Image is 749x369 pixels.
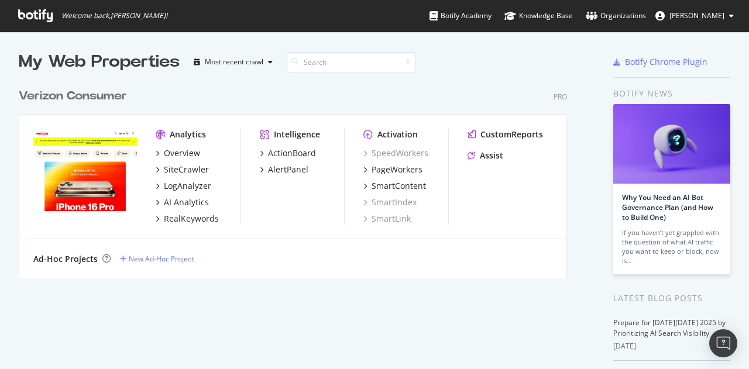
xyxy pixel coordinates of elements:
[709,329,737,357] div: Open Intercom Messenger
[468,150,503,161] a: Assist
[156,196,209,208] a: AI Analytics
[260,147,316,159] a: ActionBoard
[363,196,417,208] a: SmartIndex
[625,56,707,68] div: Botify Chrome Plugin
[363,180,426,192] a: SmartContent
[372,164,422,175] div: PageWorkers
[669,11,724,20] span: Mark Salama
[504,10,573,22] div: Knowledge Base
[586,10,646,22] div: Organizations
[622,228,721,265] div: If you haven’t yet grappled with the question of what AI traffic you want to keep or block, now is…
[363,213,411,225] a: SmartLink
[287,52,415,73] input: Search
[613,341,730,351] div: [DATE]
[19,50,180,74] div: My Web Properties
[622,192,713,222] a: Why You Need an AI Bot Governance Plan (and How to Build One)
[372,180,426,192] div: SmartContent
[205,58,263,65] div: Most recent crawl
[613,56,707,68] a: Botify Chrome Plugin
[129,254,194,264] div: New Ad-Hoc Project
[268,147,316,159] div: ActionBoard
[646,6,743,25] button: [PERSON_NAME]
[33,129,137,212] img: verizon.com
[156,164,209,175] a: SiteCrawler
[260,164,308,175] a: AlertPanel
[274,129,320,140] div: Intelligence
[613,292,730,305] div: Latest Blog Posts
[164,196,209,208] div: AI Analytics
[613,104,730,184] img: Why You Need an AI Bot Governance Plan (and How to Build One)
[164,213,219,225] div: RealKeywords
[170,129,206,140] div: Analytics
[156,147,200,159] a: Overview
[33,253,98,265] div: Ad-Hoc Projects
[613,87,730,100] div: Botify news
[268,164,308,175] div: AlertPanel
[164,164,209,175] div: SiteCrawler
[377,129,418,140] div: Activation
[480,150,503,161] div: Assist
[363,164,422,175] a: PageWorkers
[430,10,492,22] div: Botify Academy
[189,53,277,71] button: Most recent crawl
[363,147,428,159] a: SpeedWorkers
[156,180,211,192] a: LogAnalyzer
[156,213,219,225] a: RealKeywords
[468,129,543,140] a: CustomReports
[120,254,194,264] a: New Ad-Hoc Project
[164,147,200,159] div: Overview
[19,88,127,105] div: Verizon Consumer
[554,92,567,102] div: Pro
[61,11,167,20] span: Welcome back, [PERSON_NAME] !
[19,74,576,278] div: grid
[19,88,132,105] a: Verizon Consumer
[613,318,726,338] a: Prepare for [DATE][DATE] 2025 by Prioritizing AI Search Visibility
[480,129,543,140] div: CustomReports
[164,180,211,192] div: LogAnalyzer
